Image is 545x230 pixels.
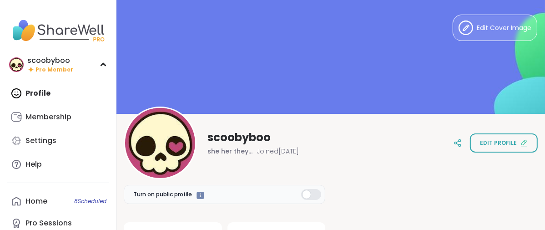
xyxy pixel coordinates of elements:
[207,130,271,145] span: scoobyboo
[9,57,24,72] img: scoobyboo
[25,136,56,146] div: Settings
[7,106,109,128] a: Membership
[7,130,109,152] a: Settings
[133,190,192,199] span: Turn on public profile
[25,218,72,228] div: Pro Sessions
[477,23,531,33] span: Edit Cover Image
[470,133,538,153] button: Edit profile
[25,112,71,122] div: Membership
[197,192,204,199] iframe: Spotlight
[480,139,517,147] span: Edit profile
[125,108,195,178] img: scoobyboo
[7,190,109,212] a: Home8Scheduled
[25,159,42,169] div: Help
[207,147,253,156] span: she her they them
[7,15,109,46] img: ShareWell Nav Logo
[35,66,73,74] span: Pro Member
[7,153,109,175] a: Help
[453,15,537,41] button: Edit Cover Image
[74,198,106,205] span: 8 Scheduled
[257,147,299,156] span: Joined [DATE]
[25,196,47,206] div: Home
[27,56,73,66] div: scoobyboo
